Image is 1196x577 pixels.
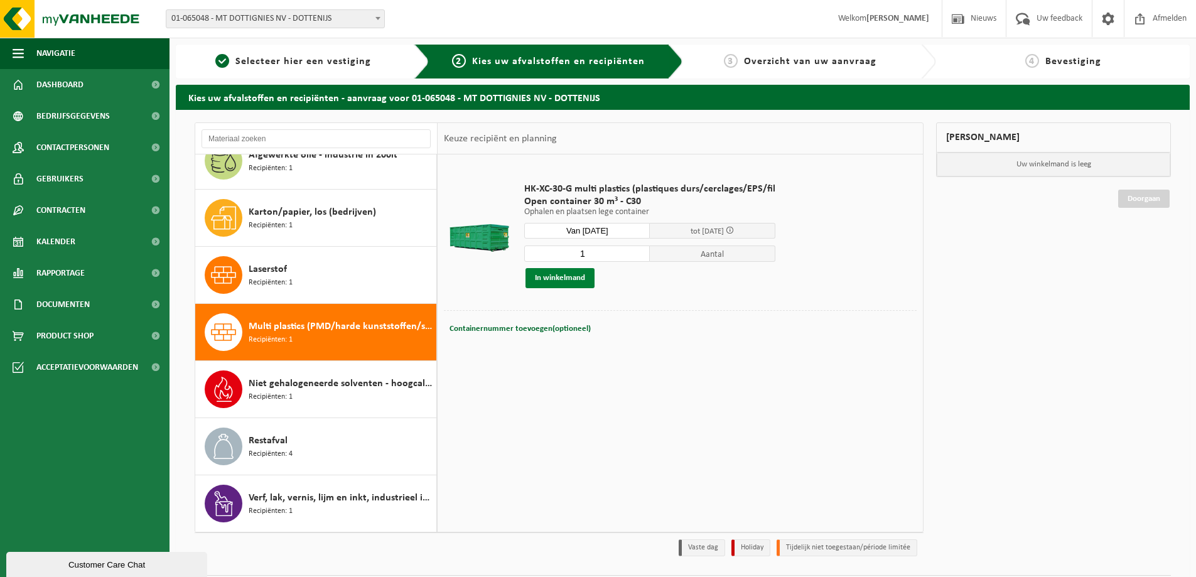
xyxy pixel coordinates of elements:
[195,304,437,361] button: Multi plastics (PMD/harde kunststoffen/spanbanden/EPS/folie naturel/folie gemengd) Recipiënten: 1
[524,208,775,217] p: Ophalen en plaatsen lege container
[195,361,437,418] button: Niet gehalogeneerde solventen - hoogcalorisch in kleinverpakking Recipiënten: 1
[452,54,466,68] span: 2
[36,352,138,383] span: Acceptatievoorwaarden
[691,227,724,235] span: tot [DATE]
[249,319,433,334] span: Multi plastics (PMD/harde kunststoffen/spanbanden/EPS/folie naturel/folie gemengd)
[36,257,85,289] span: Rapportage
[195,418,437,475] button: Restafval Recipiënten: 4
[744,57,876,67] span: Overzicht van uw aanvraag
[182,54,404,69] a: 1Selecteer hier een vestiging
[36,163,84,195] span: Gebruikers
[524,183,775,195] span: HK-XC-30-G multi plastics (plastiques durs/cerclages/EPS/fil
[777,539,917,556] li: Tijdelijk niet toegestaan/période limitée
[450,325,591,333] span: Containernummer toevoegen(optioneel)
[166,10,384,28] span: 01-065048 - MT DOTTIGNIES NV - DOTTENIJS
[36,132,109,163] span: Contactpersonen
[249,334,293,346] span: Recipiënten: 1
[724,54,738,68] span: 3
[249,490,433,505] span: Verf, lak, vernis, lijm en inkt, industrieel in kleinverpakking
[448,320,592,338] button: Containernummer toevoegen(optioneel)
[524,223,650,239] input: Selecteer datum
[249,505,293,517] span: Recipiënten: 1
[249,277,293,289] span: Recipiënten: 1
[525,268,595,288] button: In winkelmand
[249,376,433,391] span: Niet gehalogeneerde solventen - hoogcalorisch in kleinverpakking
[731,539,770,556] li: Holiday
[472,57,645,67] span: Kies uw afvalstoffen en recipiënten
[36,38,75,69] span: Navigatie
[36,226,75,257] span: Kalender
[249,220,293,232] span: Recipiënten: 1
[249,163,293,175] span: Recipiënten: 1
[166,9,385,28] span: 01-065048 - MT DOTTIGNIES NV - DOTTENIJS
[6,549,210,577] iframe: chat widget
[215,54,229,68] span: 1
[36,195,85,226] span: Contracten
[249,262,287,277] span: Laserstof
[249,433,288,448] span: Restafval
[937,153,1170,176] p: Uw winkelmand is leeg
[524,195,775,208] span: Open container 30 m³ - C30
[936,122,1171,153] div: [PERSON_NAME]
[36,320,94,352] span: Product Shop
[36,100,110,132] span: Bedrijfsgegevens
[679,539,725,556] li: Vaste dag
[438,123,563,154] div: Keuze recipiënt en planning
[36,69,84,100] span: Dashboard
[249,448,293,460] span: Recipiënten: 4
[195,247,437,304] button: Laserstof Recipiënten: 1
[195,475,437,532] button: Verf, lak, vernis, lijm en inkt, industrieel in kleinverpakking Recipiënten: 1
[1118,190,1170,208] a: Doorgaan
[195,132,437,190] button: Afgewerkte olie - industrie in 200lt Recipiënten: 1
[866,14,929,23] strong: [PERSON_NAME]
[36,289,90,320] span: Documenten
[650,245,775,262] span: Aantal
[235,57,371,67] span: Selecteer hier een vestiging
[249,205,376,220] span: Karton/papier, los (bedrijven)
[202,129,431,148] input: Materiaal zoeken
[195,190,437,247] button: Karton/papier, los (bedrijven) Recipiënten: 1
[1045,57,1101,67] span: Bevestiging
[249,391,293,403] span: Recipiënten: 1
[1025,54,1039,68] span: 4
[249,148,397,163] span: Afgewerkte olie - industrie in 200lt
[176,85,1190,109] h2: Kies uw afvalstoffen en recipiënten - aanvraag voor 01-065048 - MT DOTTIGNIES NV - DOTTENIJS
